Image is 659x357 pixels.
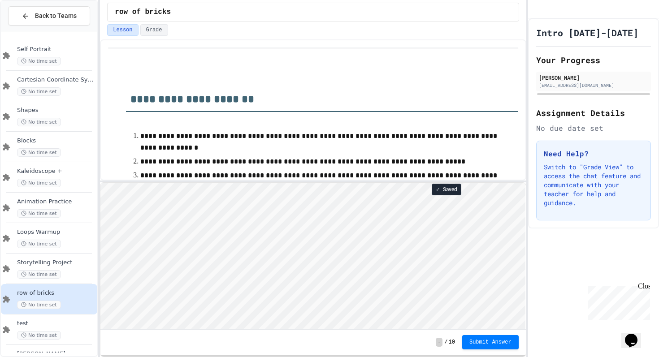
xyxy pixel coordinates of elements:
[35,11,77,21] span: Back to Teams
[4,4,62,57] div: Chat with us now!Close
[140,24,168,36] button: Grade
[17,270,61,279] span: No time set
[17,240,61,248] span: No time set
[17,137,95,145] span: Blocks
[17,289,95,297] span: row of bricks
[17,46,95,53] span: Self Portrait
[8,6,90,26] button: Back to Teams
[544,148,643,159] h3: Need Help?
[17,331,61,340] span: No time set
[17,209,61,218] span: No time set
[536,54,651,66] h2: Your Progress
[17,301,61,309] span: No time set
[621,321,650,348] iframe: chat widget
[585,282,650,320] iframe: chat widget
[17,118,61,126] span: No time set
[17,320,95,327] span: test
[17,87,61,96] span: No time set
[536,26,638,39] h1: Intro [DATE]-[DATE]
[17,148,61,157] span: No time set
[17,168,95,175] span: Kaleidoscope +
[17,76,95,84] span: Cartesian Coordinate System
[17,228,95,236] span: Loops Warmup
[539,82,648,89] div: [EMAIL_ADDRESS][DOMAIN_NAME]
[107,24,138,36] button: Lesson
[17,107,95,114] span: Shapes
[536,123,651,133] div: No due date set
[115,7,171,17] span: row of bricks
[17,259,95,267] span: Storytelling Project
[544,163,643,207] p: Switch to "Grade View" to access the chat feature and communicate with your teacher for help and ...
[17,179,61,187] span: No time set
[536,107,651,119] h2: Assignment Details
[17,198,95,206] span: Animation Practice
[17,57,61,65] span: No time set
[539,73,648,82] div: [PERSON_NAME]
